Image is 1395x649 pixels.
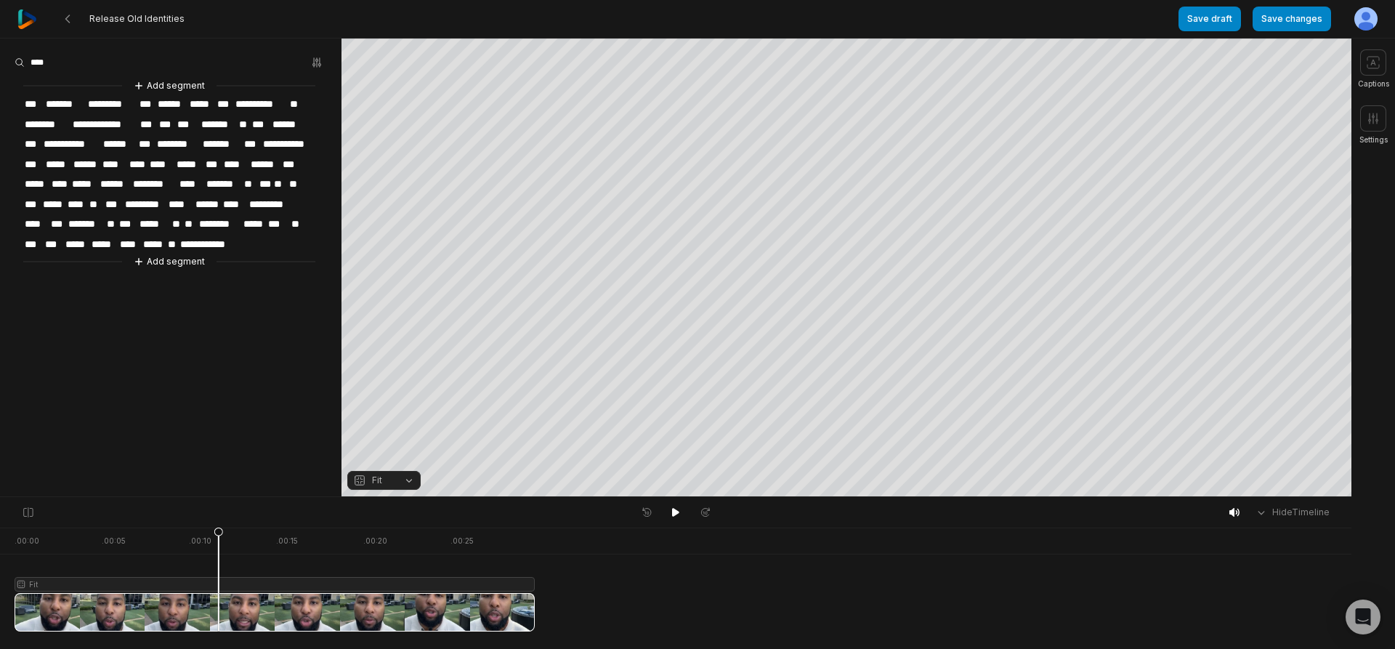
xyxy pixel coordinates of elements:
[17,9,37,29] img: reap
[1359,105,1388,145] button: Settings
[131,78,208,94] button: Add segment
[1358,78,1389,89] span: Captions
[1178,7,1241,31] button: Save draft
[1253,7,1331,31] button: Save changes
[1358,49,1389,89] button: Captions
[1359,134,1388,145] span: Settings
[1346,600,1380,634] div: Open Intercom Messenger
[89,13,185,25] span: Release Old Identities
[131,254,208,270] button: Add segment
[1250,501,1334,523] button: HideTimeline
[372,474,382,487] span: Fit
[347,471,421,490] button: Fit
